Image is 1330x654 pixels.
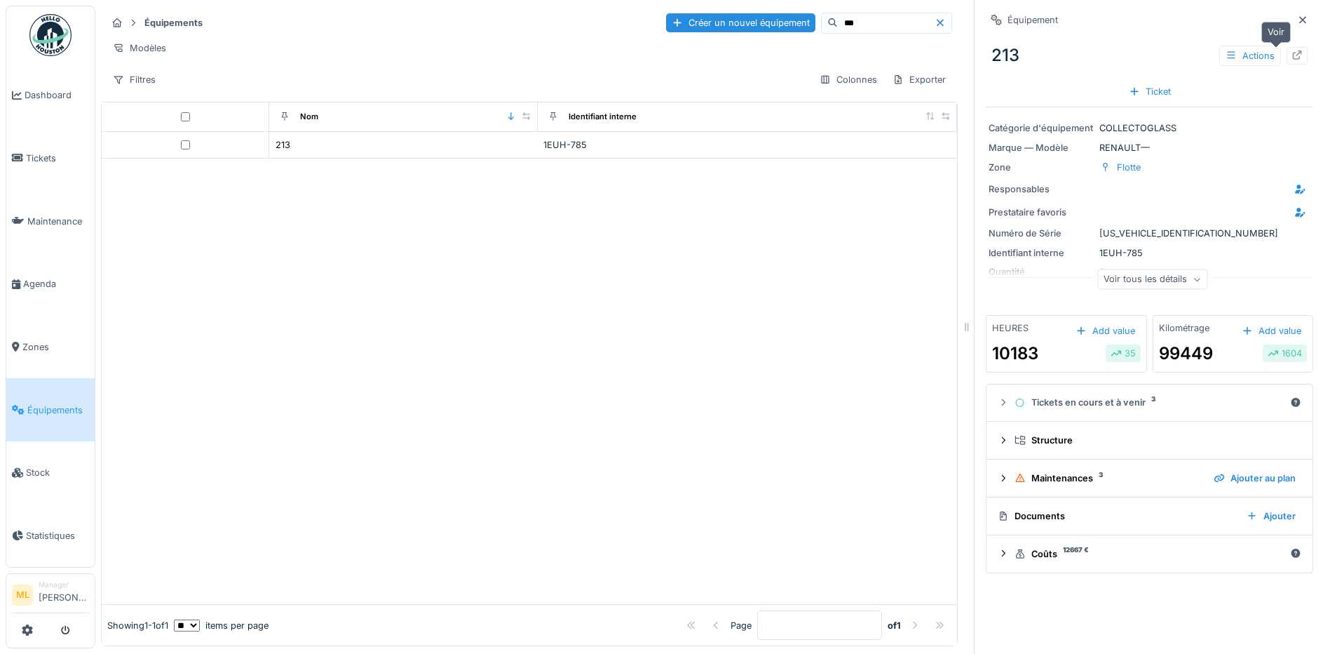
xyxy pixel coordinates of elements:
[6,441,95,505] a: Stock
[989,227,1094,240] div: Numéro de Série
[989,121,1094,135] div: Catégorie d'équipement
[989,121,1310,135] div: COLLECTOGLASS
[6,189,95,253] a: Maintenance
[1236,321,1307,340] div: Add value
[27,403,89,417] span: Équipements
[22,340,89,354] span: Zones
[25,88,89,102] span: Dashboard
[666,13,815,32] div: Créer un nouvel équipement
[300,111,318,123] div: Nom
[989,141,1094,154] div: Marque — Modèle
[1268,347,1302,360] div: 1604
[276,138,290,152] div: 213
[992,341,1038,366] div: 10183
[992,541,1307,567] summary: Coûts12667 €
[107,38,172,58] div: Modèles
[992,321,1029,335] div: HEURES
[27,215,89,228] span: Maintenance
[1123,82,1176,101] div: Ticket
[1117,161,1141,174] div: Flotte
[1261,22,1291,42] div: Voir
[107,69,162,90] div: Filtres
[989,182,1094,196] div: Responsables
[992,390,1307,416] summary: Tickets en cours et à venir3
[888,619,901,632] strong: of 1
[26,152,89,165] span: Tickets
[1015,472,1202,485] div: Maintenances
[39,580,89,590] div: Manager
[986,37,1313,74] div: 213
[989,227,1310,240] div: [US_VEHICLE_IDENTIFICATION_NUMBER]
[29,14,72,56] img: Badge_color-CXgf-gQk.svg
[989,141,1310,154] div: RENAULT —
[813,69,883,90] div: Colonnes
[12,585,33,606] li: ML
[26,466,89,479] span: Stock
[1097,269,1207,290] div: Voir tous les détails
[998,509,1235,523] div: Documents
[569,111,637,123] div: Identifiant interne
[1241,507,1301,526] div: Ajouter
[989,246,1310,260] div: 1EUH-785
[12,580,89,613] a: ML Manager[PERSON_NAME]
[989,206,1094,219] div: Prestataire favoris
[886,69,952,90] div: Exporter
[1070,321,1141,340] div: Add value
[174,619,269,632] div: items per page
[992,427,1307,453] summary: Structure
[731,619,752,632] div: Page
[6,316,95,379] a: Zones
[6,505,95,568] a: Statistiques
[1015,547,1284,561] div: Coûts
[6,378,95,441] a: Équipements
[992,503,1307,529] summary: DocumentsAjouter
[989,161,1094,174] div: Zone
[992,465,1307,491] summary: Maintenances3Ajouter au plan
[543,138,951,152] div: 1EUH-785
[1159,341,1213,366] div: 99449
[1208,469,1301,488] div: Ajouter au plan
[1015,396,1284,409] div: Tickets en cours et à venir
[1015,434,1296,447] div: Structure
[139,16,208,29] strong: Équipements
[39,580,89,610] li: [PERSON_NAME]
[6,127,95,190] a: Tickets
[26,529,89,542] span: Statistiques
[989,246,1094,260] div: Identifiant interne
[23,277,89,291] span: Agenda
[1111,347,1136,360] div: 35
[6,253,95,316] a: Agenda
[1159,321,1209,335] div: Kilométrage
[107,619,168,632] div: Showing 1 - 1 of 1
[1219,46,1281,66] div: Actions
[6,64,95,127] a: Dashboard
[1007,13,1058,27] div: Équipement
